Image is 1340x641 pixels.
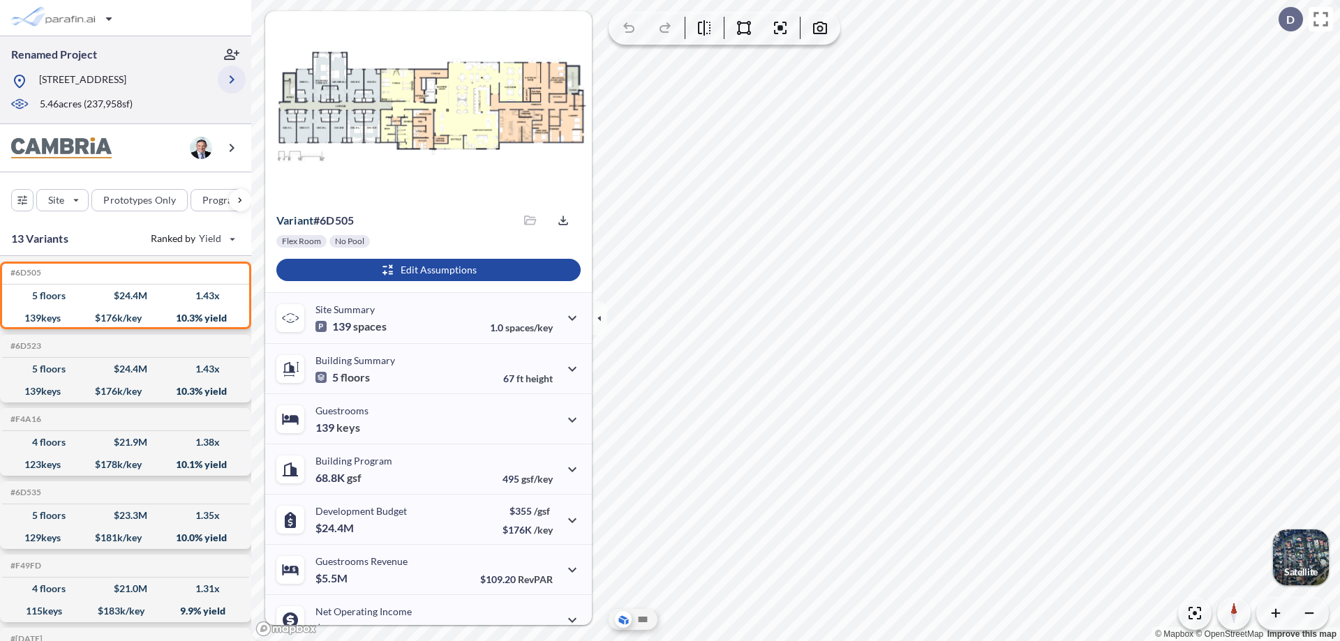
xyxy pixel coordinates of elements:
a: Improve this map [1267,629,1337,639]
a: OpenStreetMap [1196,629,1263,639]
button: Aerial View [615,611,632,628]
span: /gsf [534,505,550,517]
p: Edit Assumptions [401,263,477,277]
a: Mapbox [1155,629,1193,639]
button: Edit Assumptions [276,259,581,281]
p: Site [48,193,64,207]
p: Flex Room [282,236,321,247]
p: 495 [502,473,553,485]
span: Variant [276,213,313,227]
p: No Pool [335,236,364,247]
p: 5 [315,370,370,384]
h5: Click to copy the code [8,341,41,351]
p: 68.8K [315,471,362,485]
p: Guestrooms [315,405,368,416]
img: user logo [190,137,212,159]
a: Mapbox homepage [255,621,317,637]
p: Building Summary [315,354,395,366]
p: [STREET_ADDRESS] [39,73,126,90]
p: 67 [503,372,553,384]
p: $355 [502,505,553,517]
p: D [1286,13,1295,26]
p: Guestrooms Revenue [315,555,408,567]
p: Program [202,193,241,207]
p: $109.20 [480,573,553,585]
p: Prototypes Only [103,193,176,207]
p: Renamed Project [11,47,97,62]
button: Site Plan [634,611,651,628]
h5: Click to copy the code [8,561,41,571]
p: 139 [315,421,360,435]
p: 5.46 acres ( 237,958 sf) [40,97,133,112]
span: spaces [353,319,387,333]
span: height [526,372,553,384]
p: 13 Variants [11,230,68,247]
button: Program [191,189,266,211]
span: floors [341,370,370,384]
p: $5.5M [315,571,350,585]
h5: Click to copy the code [8,488,41,497]
p: $2.5M [315,621,350,635]
button: Site [36,189,89,211]
button: Prototypes Only [91,189,188,211]
p: $176K [502,524,553,536]
span: /key [534,524,553,536]
span: ft [516,372,523,384]
p: Building Program [315,455,392,467]
p: 45.0% [493,624,553,635]
h5: Click to copy the code [8,414,41,424]
span: RevPAR [518,573,553,585]
button: Ranked by Yield [140,227,244,250]
p: Net Operating Income [315,605,412,617]
span: Yield [199,232,222,246]
p: # 6d505 [276,213,354,227]
h5: Click to copy the code [8,268,41,278]
span: margin [522,624,553,635]
p: 1.0 [490,322,553,333]
span: gsf [347,471,362,485]
img: Switcher Image [1273,529,1329,585]
p: Development Budget [315,505,407,517]
p: $24.4M [315,521,356,535]
span: spaces/key [505,322,553,333]
p: 139 [315,319,387,333]
span: gsf/key [521,473,553,485]
span: keys [336,421,360,435]
p: Site Summary [315,303,375,315]
img: BrandImage [11,137,112,159]
button: Switcher ImageSatellite [1273,529,1329,585]
p: Satellite [1284,566,1318,578]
